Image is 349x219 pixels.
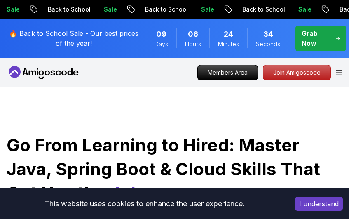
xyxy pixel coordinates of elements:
h1: Go From Learning to Hired: Master Java, Spring Boot & Cloud Skills That Get You the [7,133,342,205]
span: 34 Seconds [263,28,273,40]
div: This website uses cookies to enhance the user experience. [6,195,283,213]
p: Back to School [41,5,97,14]
p: Back to School [138,5,194,14]
button: Open Menu [336,70,342,75]
p: Sale [291,5,318,14]
span: Minutes [218,40,239,48]
span: 6 Hours [188,28,198,40]
span: Hours [185,40,201,48]
button: Accept cookies [295,197,343,211]
p: Members Area [198,65,258,80]
span: 24 Minutes [224,28,233,40]
p: Sale [97,5,123,14]
p: Grab Now [302,28,329,48]
span: Seconds [256,40,280,48]
p: 🔥 Back to School Sale - Our best prices of the year! [5,28,142,48]
span: 9 Days [156,28,166,40]
span: Days [155,40,168,48]
a: Join Amigoscode [263,65,331,80]
p: Back to School [235,5,291,14]
p: Sale [194,5,220,14]
a: Members Area [197,65,258,80]
span: Job [110,182,142,203]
